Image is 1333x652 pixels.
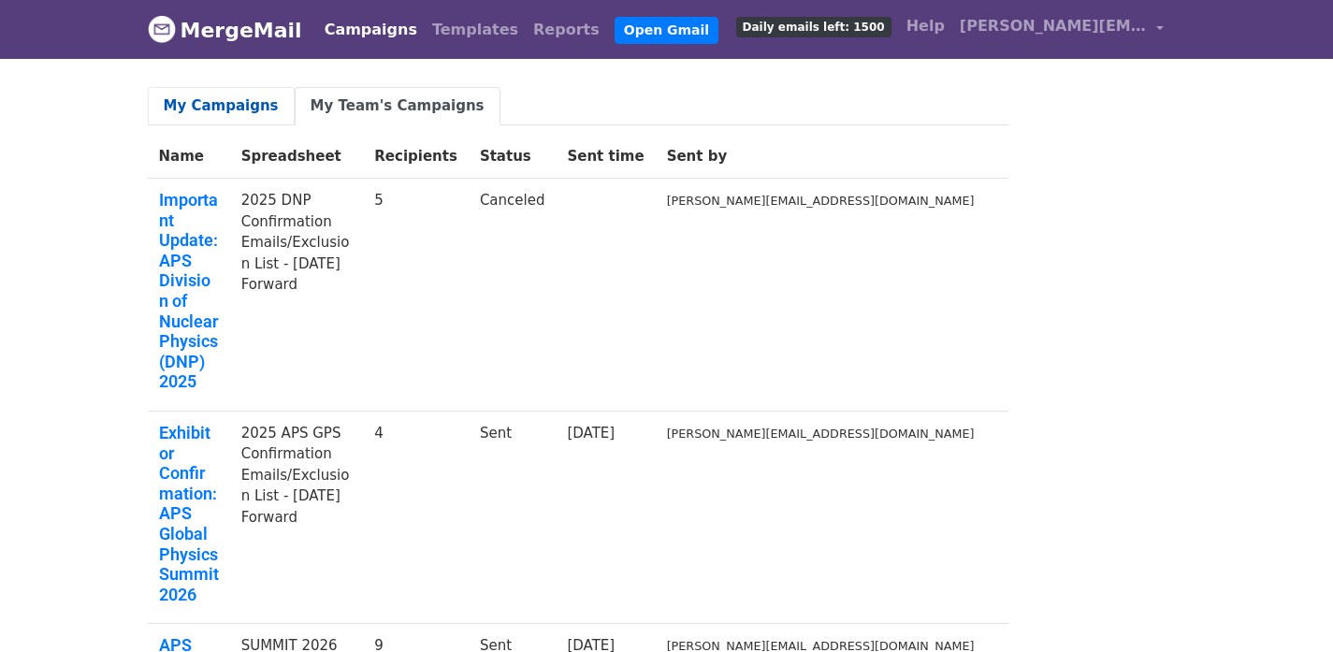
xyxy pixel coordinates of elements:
[556,135,655,179] th: Sent time
[729,7,899,45] a: Daily emails left: 1500
[425,11,526,49] a: Templates
[567,425,615,442] a: [DATE]
[159,423,219,604] a: Exhibitor Confirmation: APS Global Physics Summit 2026
[615,17,718,44] a: Open Gmail
[230,411,364,623] td: 2025 APS GPS Confirmation Emails/Exclusion List - [DATE] Forward
[960,15,1147,37] span: [PERSON_NAME][EMAIL_ADDRESS][DOMAIN_NAME]
[295,87,500,125] a: My Team's Campaigns
[736,17,891,37] span: Daily emails left: 1500
[148,10,302,50] a: MergeMail
[526,11,607,49] a: Reports
[363,179,469,412] td: 5
[469,135,557,179] th: Status
[148,135,230,179] th: Name
[667,427,975,441] small: [PERSON_NAME][EMAIL_ADDRESS][DOMAIN_NAME]
[952,7,1171,51] a: [PERSON_NAME][EMAIL_ADDRESS][DOMAIN_NAME]
[469,411,557,623] td: Sent
[469,179,557,412] td: Canceled
[317,11,425,49] a: Campaigns
[148,87,295,125] a: My Campaigns
[363,411,469,623] td: 4
[159,190,219,392] a: Important Update: APS Division of Nuclear Physics (DNP) 2025
[363,135,469,179] th: Recipients
[230,135,364,179] th: Spreadsheet
[899,7,952,45] a: Help
[667,194,975,208] small: [PERSON_NAME][EMAIL_ADDRESS][DOMAIN_NAME]
[148,15,176,43] img: MergeMail logo
[230,179,364,412] td: 2025 DNP Confirmation Emails/Exclusion List - [DATE] Forward
[1239,562,1333,652] iframe: Chat Widget
[656,135,986,179] th: Sent by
